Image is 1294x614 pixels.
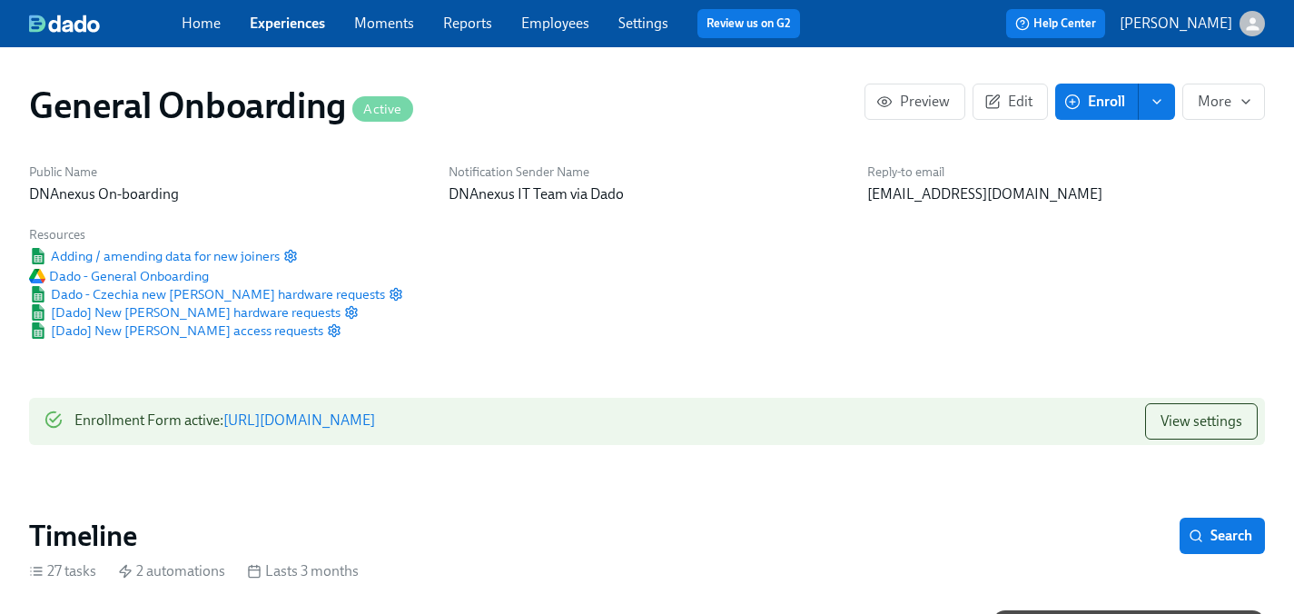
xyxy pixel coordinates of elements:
a: Google Sheet[Dado] New [PERSON_NAME] access requests [29,322,323,340]
button: More [1182,84,1265,120]
span: Dado - General Onboarding [29,267,209,285]
span: [Dado] New [PERSON_NAME] access requests [29,322,323,340]
img: Google Sheet [29,286,47,302]
span: Search [1192,527,1252,545]
a: Experiences [250,15,325,32]
a: Review us on G2 [706,15,791,33]
a: Settings [618,15,668,32]
button: [PERSON_NAME] [1120,11,1265,36]
span: More [1198,93,1250,111]
button: Edit [973,84,1048,120]
button: Preview [864,84,965,120]
span: Enroll [1068,93,1125,111]
a: Google SheetAdding / amending data for new joiners [29,247,280,265]
h6: Public Name [29,163,427,181]
div: 27 tasks [29,561,96,581]
button: Review us on G2 [697,9,800,38]
span: Edit [988,93,1032,111]
a: Employees [521,15,589,32]
a: Home [182,15,221,32]
img: Google Drive [29,269,45,283]
button: Enroll [1055,84,1139,120]
button: Help Center [1006,9,1105,38]
h6: Notification Sender Name [449,163,846,181]
h1: General Onboarding [29,84,413,127]
span: Adding / amending data for new joiners [29,247,280,265]
img: Google Sheet [29,322,47,339]
p: [EMAIL_ADDRESS][DOMAIN_NAME] [867,184,1265,204]
a: Google DriveDado - General Onboarding [29,267,209,285]
button: enroll [1139,84,1175,120]
a: Google Sheet[Dado] New [PERSON_NAME] hardware requests [29,303,341,322]
span: Dado - Czechia new [PERSON_NAME] hardware requests [29,285,385,303]
img: Google Sheet [29,304,47,321]
img: dado [29,15,100,33]
div: 2 automations [118,561,225,581]
p: DNAnexus IT Team via Dado [449,184,846,204]
p: DNAnexus On-boarding [29,184,427,204]
span: View settings [1161,412,1242,431]
a: [URL][DOMAIN_NAME] [223,411,375,429]
span: [Dado] New [PERSON_NAME] hardware requests [29,303,341,322]
span: Help Center [1015,15,1096,33]
button: View settings [1145,403,1258,440]
h6: Resources [29,226,403,243]
a: dado [29,15,182,33]
p: [PERSON_NAME] [1120,14,1232,34]
a: Google SheetDado - Czechia new [PERSON_NAME] hardware requests [29,285,385,303]
img: Google Sheet [29,248,47,264]
span: Active [352,103,412,116]
div: Enrollment Form active : [74,403,375,440]
a: Reports [443,15,492,32]
span: Preview [880,93,950,111]
h6: Reply-to email [867,163,1265,181]
h2: Timeline [29,518,137,554]
a: Moments [354,15,414,32]
button: Search [1180,518,1265,554]
div: Lasts 3 months [247,561,359,581]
